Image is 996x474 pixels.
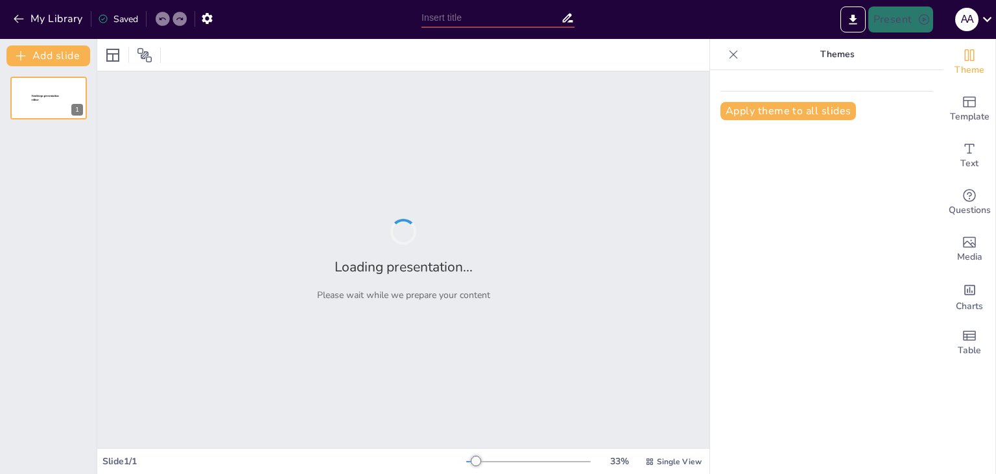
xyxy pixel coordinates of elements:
div: Add charts and graphs [943,273,995,319]
div: Layout [102,45,123,66]
p: Please wait while we prepare your content [317,289,490,301]
div: Change the overall theme [943,39,995,86]
div: Add images, graphics, shapes or video [943,226,995,273]
span: Table [958,343,981,358]
button: Apply theme to all slides [720,102,856,120]
div: A A [955,8,978,31]
span: Template [950,110,990,124]
button: My Library [10,8,88,29]
div: Get real-time input from your audience [943,179,995,226]
h2: Loading presentation... [335,258,473,276]
button: Export to PowerPoint [840,6,866,32]
input: Insert title [421,8,561,27]
span: Questions [949,203,991,218]
button: Present [868,6,933,32]
div: Add a table [943,319,995,366]
span: Position [137,47,152,63]
span: Text [960,156,978,171]
button: A A [955,6,978,32]
div: 1 [10,77,87,119]
span: Sendsteps presentation editor [32,95,59,102]
span: Media [957,250,982,264]
div: Add text boxes [943,132,995,179]
span: Charts [956,299,983,314]
div: Add ready made slides [943,86,995,132]
p: Themes [744,39,931,70]
div: 33 % [604,455,635,468]
div: 1 [71,104,83,116]
div: Slide 1 / 1 [102,455,466,468]
span: Single View [657,456,702,467]
span: Theme [954,63,984,77]
button: Add slide [6,45,90,66]
div: Saved [98,13,138,25]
